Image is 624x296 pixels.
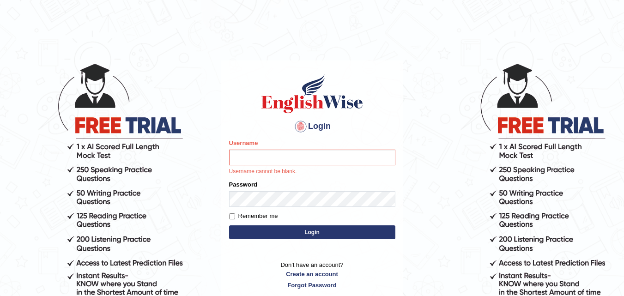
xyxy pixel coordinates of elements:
[229,119,395,134] h4: Login
[229,211,278,221] label: Remember me
[229,139,258,147] label: Username
[229,168,395,176] p: Username cannot be blank.
[229,270,395,278] a: Create an account
[229,281,395,290] a: Forgot Password
[229,213,235,219] input: Remember me
[229,260,395,289] p: Don't have an account?
[229,225,395,239] button: Login
[229,180,257,189] label: Password
[260,73,365,115] img: Logo of English Wise sign in for intelligent practice with AI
